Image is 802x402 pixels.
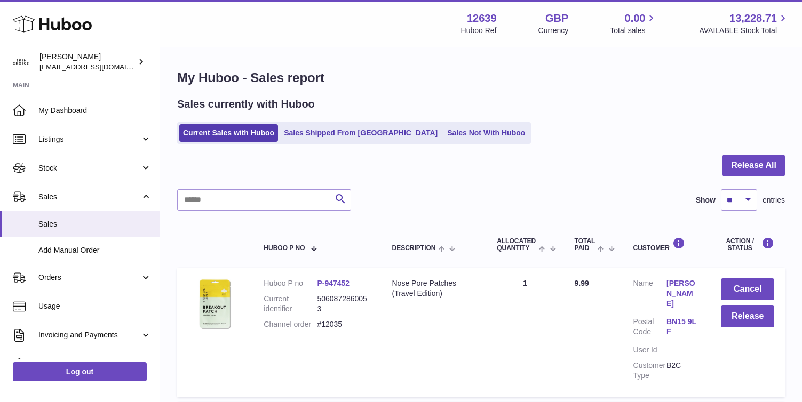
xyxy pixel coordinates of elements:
[39,62,157,71] span: [EMAIL_ADDRESS][DOMAIN_NAME]
[666,360,700,381] dd: B2C
[38,134,140,144] span: Listings
[575,238,595,252] span: Total paid
[729,11,777,26] span: 13,228.71
[467,11,497,26] strong: 12639
[633,237,700,252] div: Customer
[179,124,278,142] a: Current Sales with Huboo
[38,330,140,340] span: Invoicing and Payments
[39,52,136,72] div: [PERSON_NAME]
[497,238,536,252] span: ALLOCATED Quantity
[699,26,789,36] span: AVAILABLE Stock Total
[38,245,152,255] span: Add Manual Order
[13,54,29,70] img: admin@skinchoice.com
[633,317,666,340] dt: Postal Code
[264,294,317,314] dt: Current identifier
[392,245,436,252] span: Description
[38,192,140,202] span: Sales
[188,278,241,332] img: 1707491060.jpg
[721,305,774,327] button: Release
[13,362,147,381] a: Log out
[666,317,700,337] a: BN15 9LF
[666,278,700,309] a: [PERSON_NAME]
[721,237,774,252] div: Action / Status
[625,11,646,26] span: 0.00
[696,195,716,205] label: Show
[722,155,785,176] button: Release All
[317,279,350,287] a: P-947452
[38,359,152,369] span: Cases
[538,26,569,36] div: Currency
[486,268,563,396] td: 1
[38,272,140,283] span: Orders
[545,11,568,26] strong: GBP
[699,11,789,36] a: 13,228.71 AVAILABLE Stock Total
[443,124,529,142] a: Sales Not With Huboo
[177,69,785,86] h1: My Huboo - Sales report
[392,278,476,299] div: Nose Pore Patches (Travel Edition)
[721,278,774,300] button: Cancel
[317,294,370,314] dd: 5060872860053
[264,278,317,288] dt: Huboo P no
[264,319,317,329] dt: Channel order
[633,360,666,381] dt: Customer Type
[610,26,657,36] span: Total sales
[633,345,666,355] dt: User Id
[461,26,497,36] div: Huboo Ref
[177,97,315,111] h2: Sales currently with Huboo
[264,245,305,252] span: Huboo P no
[280,124,441,142] a: Sales Shipped From [GEOGRAPHIC_DATA]
[633,278,666,311] dt: Name
[38,163,140,173] span: Stock
[38,219,152,229] span: Sales
[38,301,152,311] span: Usage
[763,195,785,205] span: entries
[575,279,589,287] span: 9.99
[38,106,152,116] span: My Dashboard
[317,319,370,329] dd: #12035
[610,11,657,36] a: 0.00 Total sales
